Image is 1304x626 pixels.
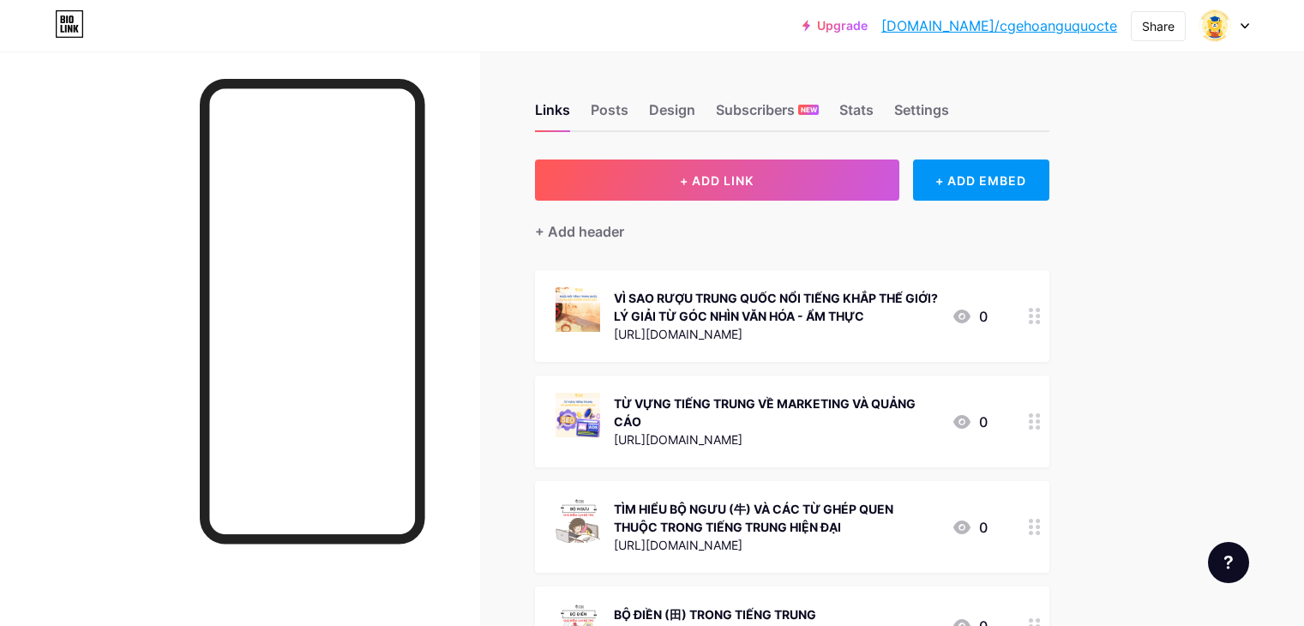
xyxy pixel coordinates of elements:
div: [URL][DOMAIN_NAME] [614,325,938,343]
div: TỪ VỰNG TIẾNG TRUNG VỀ MARKETING VÀ QUẢNG CÁO [614,394,938,430]
div: TÌM HIỂU BỘ NGƯU (牛) VÀ CÁC TỪ GHÉP QUEN THUỘC TRONG TIẾNG TRUNG HIỆN ĐẠI [614,500,938,536]
a: [DOMAIN_NAME]/cgehoanguquocte [881,15,1117,36]
div: [URL][DOMAIN_NAME] [614,536,938,554]
div: Subscribers [716,99,819,130]
div: Stats [839,99,874,130]
img: Marketing CGE [1199,9,1231,42]
span: + ADD LINK [680,173,754,188]
div: Share [1142,17,1175,35]
img: TÌM HIỂU BỘ NGƯU (牛) VÀ CÁC TỪ GHÉP QUEN THUỘC TRONG TIẾNG TRUNG HIỆN ĐẠI [556,498,600,543]
img: VÌ SAO RƯỢU TRUNG QUỐC NỔI TIẾNG KHẮP THẾ GIỚI? LÝ GIẢI TỪ GÓC NHÌN VĂN HÓA - ẨM THỰC [556,287,600,332]
div: + ADD EMBED [913,160,1049,201]
button: + ADD LINK [535,160,899,201]
div: Design [649,99,695,130]
div: Posts [591,99,628,130]
div: Links [535,99,570,130]
div: 0 [952,412,988,432]
div: 0 [952,517,988,538]
div: [URL][DOMAIN_NAME] [614,430,938,448]
div: + Add header [535,221,624,242]
a: Upgrade [802,19,868,33]
img: TỪ VỰNG TIẾNG TRUNG VỀ MARKETING VÀ QUẢNG CÁO [556,393,600,437]
div: 0 [952,306,988,327]
div: BỘ ĐIỀN (田) TRONG TIẾNG TRUNG [614,605,816,623]
div: Settings [894,99,949,130]
div: VÌ SAO RƯỢU TRUNG QUỐC NỔI TIẾNG KHẮP THẾ GIỚI? LÝ GIẢI TỪ GÓC NHÌN VĂN HÓA - ẨM THỰC [614,289,938,325]
span: NEW [801,105,817,115]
